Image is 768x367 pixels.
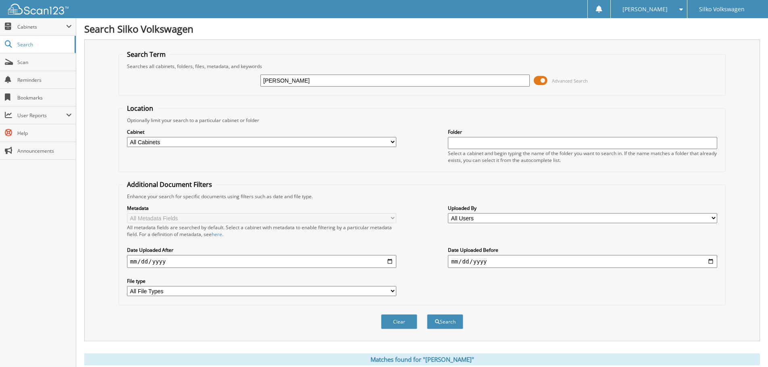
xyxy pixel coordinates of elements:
[17,59,72,66] span: Scan
[17,41,71,48] span: Search
[448,129,717,135] label: Folder
[381,314,417,329] button: Clear
[127,129,396,135] label: Cabinet
[17,94,72,101] span: Bookmarks
[448,255,717,268] input: end
[127,278,396,284] label: File type
[212,231,222,238] a: here
[17,77,72,83] span: Reminders
[127,224,396,238] div: All metadata fields are searched by default. Select a cabinet with metadata to enable filtering b...
[17,147,72,154] span: Announcements
[622,7,668,12] span: [PERSON_NAME]
[448,150,717,164] div: Select a cabinet and begin typing the name of the folder you want to search in. If the name match...
[427,314,463,329] button: Search
[123,193,721,200] div: Enhance your search for specific documents using filters such as date and file type.
[448,247,717,253] label: Date Uploaded Before
[123,63,721,70] div: Searches all cabinets, folders, files, metadata, and keywords
[17,23,66,30] span: Cabinets
[17,112,66,119] span: User Reports
[127,247,396,253] label: Date Uploaded After
[699,7,745,12] span: Silko Volkswagen
[123,104,157,113] legend: Location
[127,205,396,211] label: Metadata
[448,205,717,211] label: Uploaded By
[552,78,588,84] span: Advanced Search
[123,50,170,59] legend: Search Term
[123,117,721,124] div: Optionally limit your search to a particular cabinet or folder
[84,22,760,35] h1: Search Silko Volkswagen
[84,353,760,365] div: Matches found for "[PERSON_NAME]"
[123,180,216,189] legend: Additional Document Filters
[127,255,396,268] input: start
[8,4,69,15] img: scan123-logo-white.svg
[17,130,72,137] span: Help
